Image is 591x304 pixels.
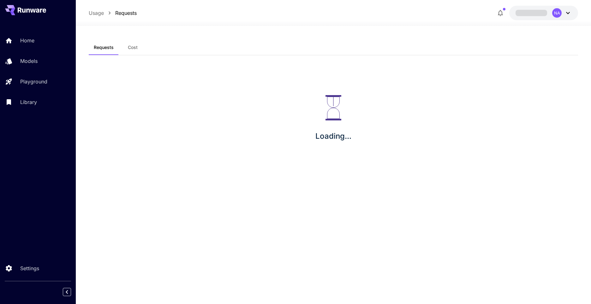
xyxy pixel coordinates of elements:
span: Requests [94,45,114,50]
div: Collapse sidebar [68,286,76,298]
p: Home [20,37,34,44]
p: Loading... [315,131,351,142]
button: Collapse sidebar [63,288,71,296]
div: NA [552,8,562,18]
span: Cost [128,45,138,50]
a: Usage [89,9,104,17]
button: NA [509,6,578,20]
a: Requests [115,9,137,17]
p: Models [20,57,38,65]
p: Library [20,98,37,106]
p: Playground [20,78,47,85]
p: Settings [20,264,39,272]
nav: breadcrumb [89,9,137,17]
